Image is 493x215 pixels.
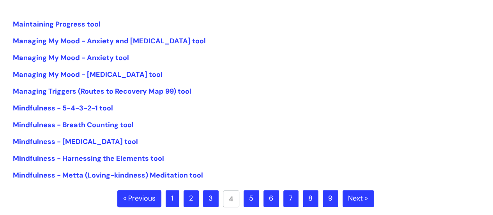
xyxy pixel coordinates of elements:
a: 8 [303,190,318,207]
a: Mindfulness - Breath Counting tool [13,120,134,130]
a: Managing My Mood - [MEDICAL_DATA] tool [13,70,163,79]
a: 9 [323,190,338,207]
a: Mindfulness - 5-4-3-2-1 tool [13,103,113,113]
a: 2 [184,190,199,207]
a: 1 [166,190,179,207]
a: Maintaining Progress tool [13,20,101,29]
a: 7 [283,190,299,207]
a: 5 [244,190,259,207]
a: Next » [343,190,374,207]
a: 6 [263,190,279,207]
a: 4 [223,190,239,207]
a: Mindfulness - Harnessing the Elements tool [13,154,164,163]
a: Managing Triggers (Routes to Recovery Map 99) tool [13,87,191,96]
a: Mindfulness - Metta (Loving-kindness) Meditation tool [13,171,203,180]
a: Mindfulness - [MEDICAL_DATA] tool [13,137,138,146]
a: Managing My Mood - Anxiety tool [13,53,129,62]
a: Managing My Mood - Anxiety and [MEDICAL_DATA] tool [13,36,206,46]
a: « Previous [117,190,161,207]
a: 3 [203,190,219,207]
